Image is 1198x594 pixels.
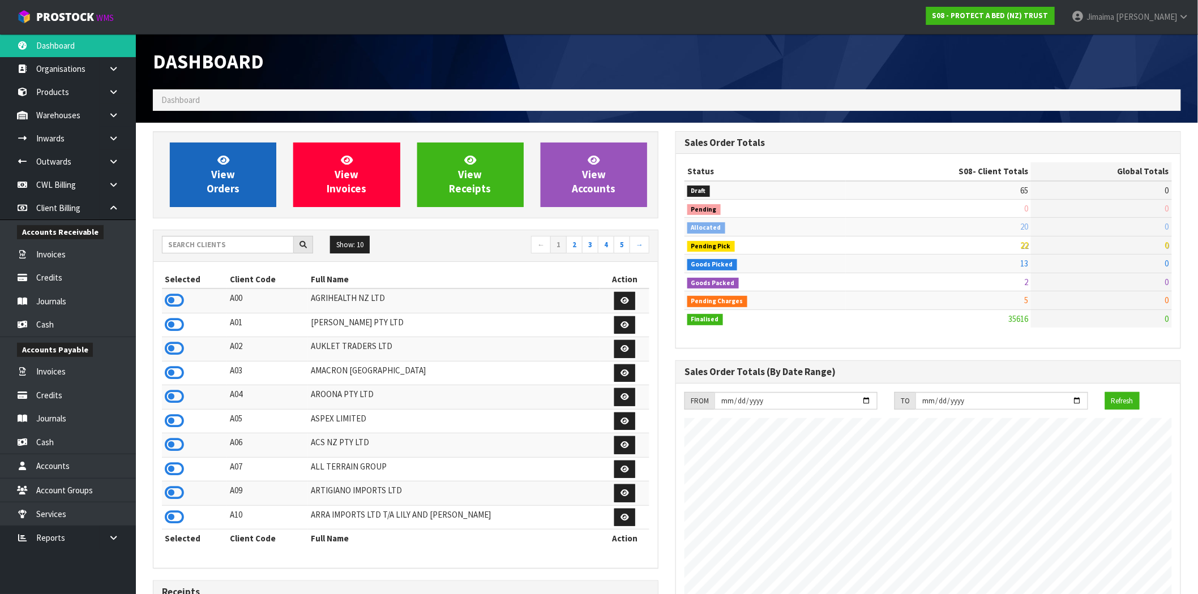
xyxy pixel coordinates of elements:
span: [PERSON_NAME] [1116,11,1177,22]
div: FROM [684,392,714,410]
th: Client Code [227,270,308,289]
a: 4 [598,236,614,254]
span: 5 [1024,295,1028,305]
span: 20 [1020,221,1028,232]
td: A05 [227,409,308,433]
span: View Invoices [327,153,366,196]
td: AMACRON [GEOGRAPHIC_DATA] [308,361,600,385]
th: Selected [162,530,227,548]
td: AGRIHEALTH NZ LTD [308,289,600,313]
th: Selected [162,270,227,289]
span: 0 [1165,277,1169,287]
a: 1 [550,236,567,254]
button: Refresh [1105,392,1140,410]
button: Show: 10 [330,236,370,254]
span: 65 [1020,185,1028,196]
a: ViewInvoices [293,143,400,207]
th: Status [684,162,846,180]
td: A01 [227,313,308,337]
span: Allocated [687,222,725,234]
a: ViewReceipts [417,143,524,207]
span: S08 [959,166,973,177]
h3: Sales Order Totals [684,137,1172,148]
span: Accounts Receivable [17,225,104,239]
span: Accounts Payable [17,343,93,357]
td: A04 [227,385,308,410]
th: Action [600,530,649,548]
span: Goods Packed [687,278,739,289]
a: 2 [566,236,583,254]
a: → [630,236,649,254]
span: Pending Charges [687,296,747,307]
td: A10 [227,505,308,530]
a: 3 [582,236,598,254]
td: [PERSON_NAME] PTY LTD [308,313,600,337]
span: 0 [1165,203,1169,214]
td: AROONA PTY LTD [308,385,600,410]
th: Client Code [227,530,308,548]
span: View Receipts [450,153,491,196]
th: Full Name [308,530,600,548]
strong: S08 - PROTECT A BED (NZ) TRUST [932,11,1049,20]
span: 2 [1024,277,1028,287]
td: A07 [227,457,308,481]
span: Jimaima [1086,11,1114,22]
span: View Orders [207,153,239,196]
span: 0 [1165,240,1169,251]
span: View Accounts [572,153,615,196]
span: Pending [687,204,721,216]
span: 13 [1020,258,1028,269]
td: ASPEX LIMITED [308,409,600,433]
small: WMS [96,12,114,23]
a: ViewOrders [170,143,276,207]
th: Full Name [308,270,600,289]
span: 0 [1165,221,1169,232]
img: cube-alt.png [17,10,31,24]
th: - Client Totals [846,162,1032,180]
td: ARRA IMPORTS LTD T/A LILY AND [PERSON_NAME] [308,505,600,530]
a: 5 [614,236,630,254]
input: Search clients [162,236,294,253]
span: 0 [1165,185,1169,196]
td: AUKLET TRADERS LTD [308,337,600,361]
td: ALL TERRAIN GROUP [308,457,600,481]
span: 35616 [1008,313,1028,324]
span: 0 [1165,313,1169,324]
td: A02 [227,337,308,361]
span: 0 [1165,258,1169,269]
a: S08 - PROTECT A BED (NZ) TRUST [926,7,1055,25]
a: ← [531,236,551,254]
span: 0 [1165,295,1169,305]
span: Goods Picked [687,259,737,270]
span: Draft [687,186,710,197]
td: A00 [227,289,308,313]
span: Pending Pick [687,241,735,252]
span: 22 [1020,240,1028,251]
th: Global Totals [1031,162,1172,180]
th: Action [600,270,649,289]
span: Dashboard [161,94,200,105]
span: Finalised [687,314,723,325]
td: ARTIGIANO IMPORTS LTD [308,481,600,506]
span: 0 [1024,203,1028,214]
span: Dashboard [153,49,264,74]
a: ViewAccounts [541,143,647,207]
h3: Sales Order Totals (By Date Range) [684,367,1172,377]
div: TO [895,392,915,410]
td: A06 [227,433,308,458]
td: A03 [227,361,308,385]
td: A09 [227,481,308,506]
span: ProStock [36,10,94,24]
nav: Page navigation [414,236,649,256]
td: ACS NZ PTY LTD [308,433,600,458]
